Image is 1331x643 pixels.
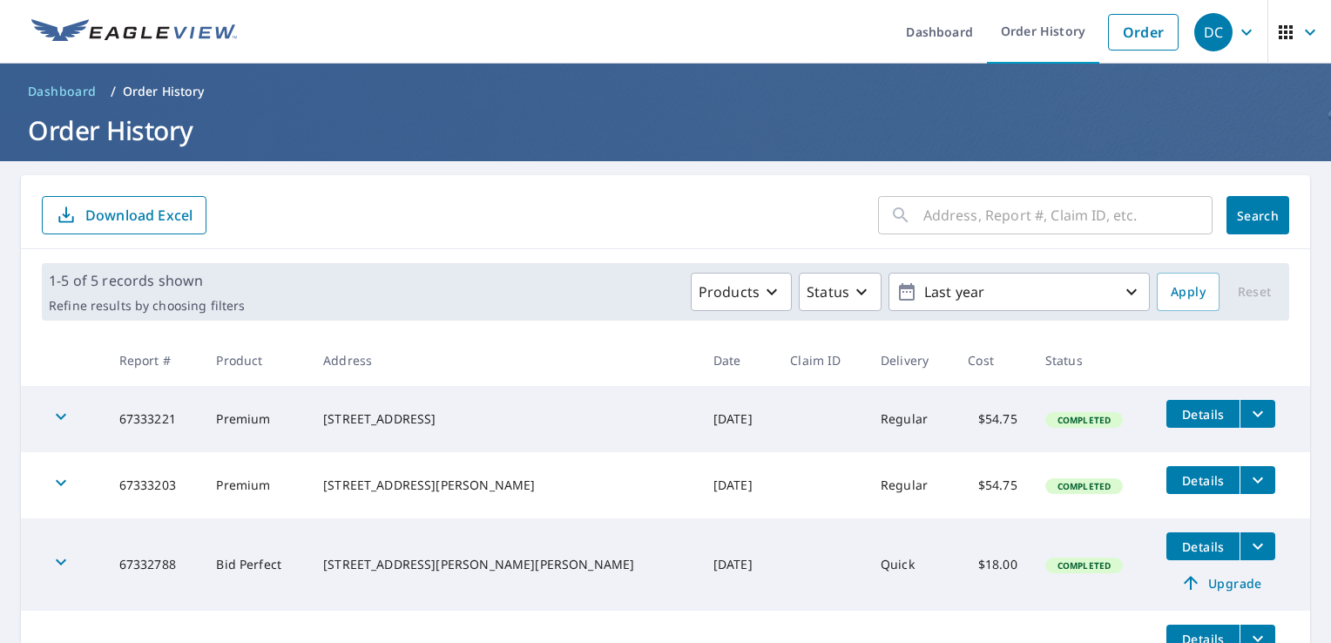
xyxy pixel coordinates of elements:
[699,518,776,611] td: [DATE]
[21,112,1310,148] h1: Order History
[1194,13,1233,51] div: DC
[699,452,776,518] td: [DATE]
[1177,406,1229,423] span: Details
[31,19,237,45] img: EV Logo
[1047,480,1121,492] span: Completed
[799,273,882,311] button: Status
[1177,572,1265,593] span: Upgrade
[954,335,1030,386] th: Cost
[954,452,1030,518] td: $54.75
[691,273,792,311] button: Products
[954,386,1030,452] td: $54.75
[1240,400,1275,428] button: filesDropdownBtn-67333221
[111,81,116,102] li: /
[105,518,203,611] td: 67332788
[21,78,104,105] a: Dashboard
[699,335,776,386] th: Date
[105,386,203,452] td: 67333221
[21,78,1310,105] nav: breadcrumb
[867,452,954,518] td: Regular
[1177,538,1229,555] span: Details
[1031,335,1153,386] th: Status
[1171,281,1206,303] span: Apply
[1240,532,1275,560] button: filesDropdownBtn-67332788
[323,410,686,428] div: [STREET_ADDRESS]
[888,273,1150,311] button: Last year
[28,83,97,100] span: Dashboard
[954,518,1030,611] td: $18.00
[1226,196,1289,234] button: Search
[1047,414,1121,426] span: Completed
[1166,569,1275,597] a: Upgrade
[105,452,203,518] td: 67333203
[1177,472,1229,489] span: Details
[917,277,1121,308] p: Last year
[699,386,776,452] td: [DATE]
[1157,273,1220,311] button: Apply
[105,335,203,386] th: Report #
[1240,466,1275,494] button: filesDropdownBtn-67333203
[1166,400,1240,428] button: detailsBtn-67333221
[49,270,245,291] p: 1-5 of 5 records shown
[202,335,309,386] th: Product
[1047,559,1121,572] span: Completed
[923,191,1213,240] input: Address, Report #, Claim ID, etc.
[1166,532,1240,560] button: detailsBtn-67332788
[323,477,686,494] div: [STREET_ADDRESS][PERSON_NAME]
[867,518,954,611] td: Quick
[1240,207,1275,224] span: Search
[85,206,193,225] p: Download Excel
[202,518,309,611] td: Bid Perfect
[42,196,206,234] button: Download Excel
[323,556,686,573] div: [STREET_ADDRESS][PERSON_NAME][PERSON_NAME]
[776,335,867,386] th: Claim ID
[309,335,699,386] th: Address
[202,386,309,452] td: Premium
[202,452,309,518] td: Premium
[867,335,954,386] th: Delivery
[1166,466,1240,494] button: detailsBtn-67333203
[1108,14,1179,51] a: Order
[807,281,849,302] p: Status
[699,281,760,302] p: Products
[123,83,205,100] p: Order History
[49,298,245,314] p: Refine results by choosing filters
[867,386,954,452] td: Regular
